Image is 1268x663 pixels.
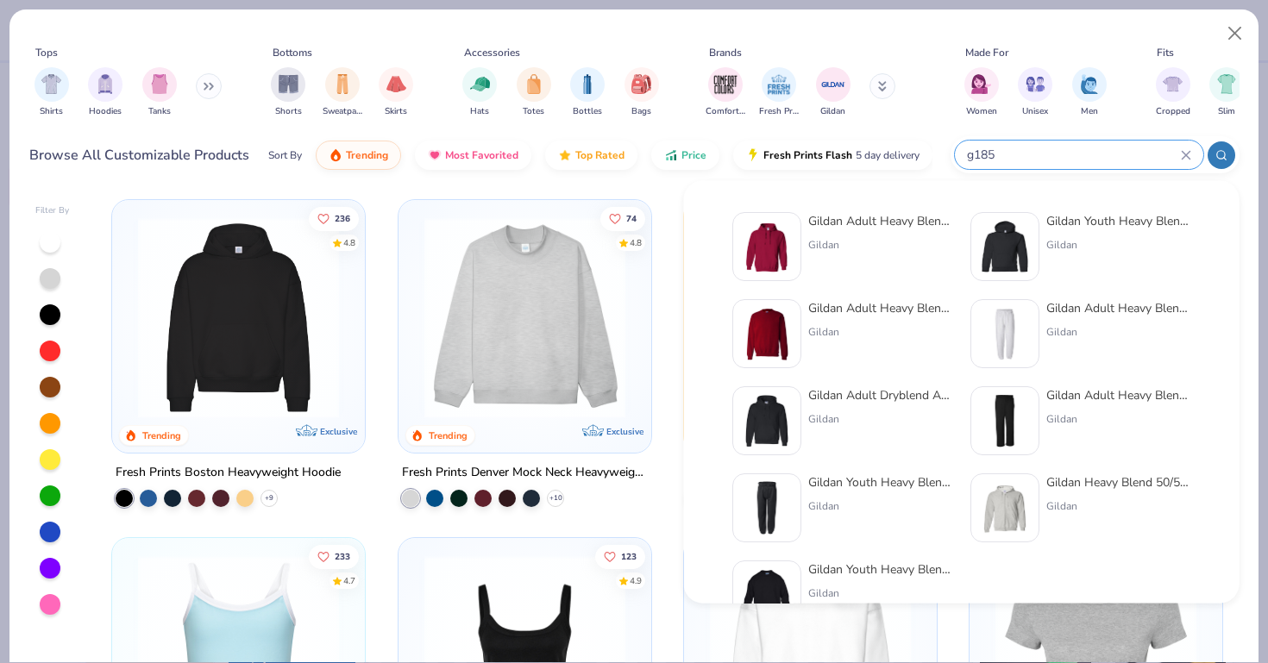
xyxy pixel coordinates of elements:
[142,67,177,118] button: filter button
[88,67,122,118] div: filter for Hoodies
[379,67,413,118] button: filter button
[606,426,643,437] span: Exclusive
[268,147,302,163] div: Sort By
[570,67,605,118] div: filter for Bottles
[462,67,497,118] div: filter for Hats
[808,212,953,230] div: Gildan Adult Heavy Blend 8 Oz. 50/50 Hooded Sweatshirt
[40,105,63,118] span: Shirts
[712,72,738,97] img: Comfort Colors Image
[335,214,350,222] span: 236
[271,67,305,118] button: filter button
[323,105,362,118] span: Sweatpants
[599,206,644,230] button: Like
[978,394,1032,447] img: 33884748-6a48-47bc-946f-b3f24aac6320
[1157,45,1174,60] div: Fits
[681,148,706,162] span: Price
[808,585,953,601] div: Gildan
[470,74,490,94] img: Hats Image
[29,145,249,166] div: Browse All Customizable Products
[386,74,406,94] img: Skirts Image
[740,220,794,273] img: 01756b78-01f6-4cc6-8d8a-3c30c1a0c8ac
[625,67,659,118] button: filter button
[96,74,115,94] img: Hoodies Image
[1218,105,1235,118] span: Slim
[1046,386,1191,404] div: Gildan Adult Heavy Blend™ Adult 50/50 Open-Bottom Sweatpant
[620,553,636,561] span: 123
[558,148,572,162] img: TopRated.gif
[35,204,70,217] div: Filter By
[808,411,953,427] div: Gildan
[1046,498,1191,514] div: Gildan
[41,74,61,94] img: Shirts Image
[142,67,177,118] div: filter for Tanks
[416,217,634,418] img: f5d85501-0dbb-4ee4-b115-c08fa3845d83
[1217,74,1236,94] img: Slim Image
[279,74,298,94] img: Shorts Image
[978,307,1032,360] img: 13b9c606-79b1-4059-b439-68fabb1693f9
[35,67,69,118] div: filter for Shirts
[733,141,932,170] button: Fresh Prints Flash5 day delivery
[524,74,543,94] img: Totes Image
[808,560,953,579] div: Gildan Youth Heavy Blend 8 Oz. 50/50 Fleece Crew
[808,237,953,253] div: Gildan
[740,394,794,447] img: 0d20bbd1-2ec3-4b1f-a0cf-0f49d3b5fcb7
[545,141,637,170] button: Top Rated
[570,67,605,118] button: filter button
[275,105,302,118] span: Shorts
[759,105,799,118] span: Fresh Prints
[402,462,648,484] div: Fresh Prints Denver Mock Neck Heavyweight Sweatshirt
[1156,105,1190,118] span: Cropped
[517,67,551,118] button: filter button
[343,575,355,588] div: 4.7
[323,67,362,118] button: filter button
[462,67,497,118] button: filter button
[808,299,953,317] div: Gildan Adult Heavy Blend Adult 8 Oz. 50/50 Fleece Crew
[978,481,1032,535] img: 7d24326c-c9c5-4841-bae4-e530e905f602
[333,74,352,94] img: Sweatpants Image
[740,568,794,622] img: 0dc1d735-207e-4490-8dd0-9fa5bb989636
[1081,105,1098,118] span: Men
[1026,74,1045,94] img: Unisex Image
[1219,17,1252,50] button: Close
[625,67,659,118] div: filter for Bags
[965,45,1008,60] div: Made For
[379,67,413,118] div: filter for Skirts
[1018,67,1052,118] div: filter for Unisex
[265,493,273,504] span: + 9
[1046,237,1191,253] div: Gildan
[1156,67,1190,118] button: filter button
[517,67,551,118] div: filter for Totes
[428,148,442,162] img: most_fav.gif
[740,481,794,535] img: 1182b50d-b017-445f-963a-bad20bc01ded
[445,148,518,162] span: Most Favorited
[820,105,845,118] span: Gildan
[808,386,953,404] div: Gildan Adult Dryblend Adult 9 Oz. 50/50 Hood
[964,67,999,118] div: filter for Women
[321,426,358,437] span: Exclusive
[129,217,348,418] img: 91acfc32-fd48-4d6b-bdad-a4c1a30ac3fc
[1156,67,1190,118] div: filter for Cropped
[309,545,359,569] button: Like
[1163,74,1183,94] img: Cropped Image
[573,105,602,118] span: Bottles
[1022,105,1048,118] span: Unisex
[309,206,359,230] button: Like
[629,575,641,588] div: 4.9
[965,145,1181,165] input: Try "T-Shirt"
[150,74,169,94] img: Tanks Image
[116,462,341,484] div: Fresh Prints Boston Heavyweight Hoodie
[335,553,350,561] span: 233
[634,217,852,418] img: a90f7c54-8796-4cb2-9d6e-4e9644cfe0fe
[1072,67,1107,118] div: filter for Men
[1046,212,1191,230] div: Gildan Youth Heavy Blend™ 8 oz., 50/50 Hooded Sweatshirt
[706,67,745,118] div: filter for Comfort Colors
[808,324,953,340] div: Gildan
[820,72,846,97] img: Gildan Image
[329,148,342,162] img: trending.gif
[523,105,544,118] span: Totes
[575,148,625,162] span: Top Rated
[978,220,1032,273] img: d2b2286b-b497-4353-abda-ca1826771838
[35,45,58,60] div: Tops
[464,45,520,60] div: Accessories
[971,74,991,94] img: Women Image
